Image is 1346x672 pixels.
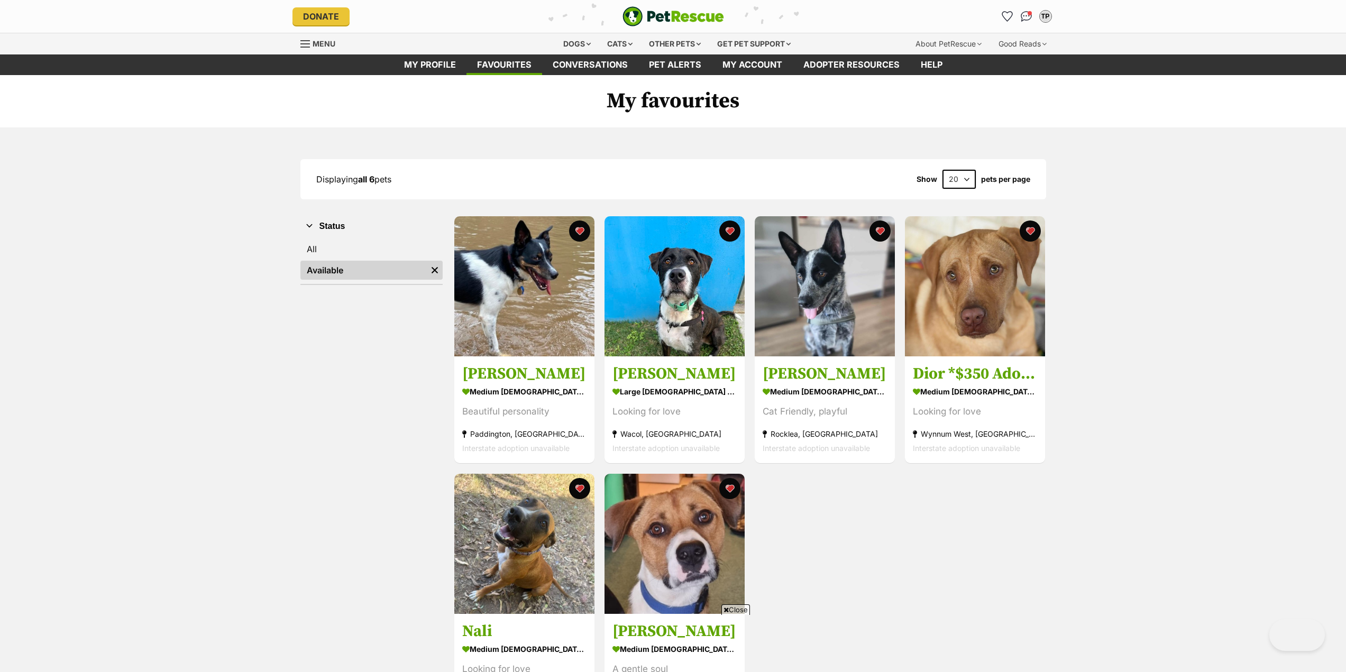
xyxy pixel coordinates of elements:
[910,54,953,75] a: Help
[300,219,443,233] button: Status
[462,384,587,400] div: medium [DEMOGRAPHIC_DATA] Dog
[999,8,1016,25] a: Favourites
[755,356,895,464] a: [PERSON_NAME] medium [DEMOGRAPHIC_DATA] Dog Cat Friendly, playful Rocklea, [GEOGRAPHIC_DATA] Inte...
[454,356,594,464] a: [PERSON_NAME] medium [DEMOGRAPHIC_DATA] Dog Beautiful personality Paddington, [GEOGRAPHIC_DATA] I...
[300,240,443,259] a: All
[612,364,737,384] h3: [PERSON_NAME]
[719,220,740,242] button: favourite
[869,220,891,242] button: favourite
[462,364,587,384] h3: [PERSON_NAME]
[612,384,737,400] div: large [DEMOGRAPHIC_DATA] Dog
[605,216,745,356] img: Ozzie
[755,216,895,356] img: Tommy
[600,33,640,54] div: Cats
[427,261,443,280] a: Remove filter
[556,33,598,54] div: Dogs
[913,405,1037,419] div: Looking for love
[1020,220,1041,242] button: favourite
[908,33,989,54] div: About PetRescue
[712,54,793,75] a: My account
[462,405,587,419] div: Beautiful personality
[462,444,570,453] span: Interstate adoption unavailable
[462,641,587,657] div: medium [DEMOGRAPHIC_DATA] Dog
[1021,11,1032,22] img: chat-41dd97257d64d25036548639549fe6c8038ab92f7586957e7f3b1b290dea8141.svg
[300,33,343,52] a: Menu
[622,6,724,26] a: PetRescue
[462,427,587,441] div: Paddington, [GEOGRAPHIC_DATA]
[313,39,335,48] span: Menu
[569,478,590,499] button: favourite
[763,384,887,400] div: medium [DEMOGRAPHIC_DATA] Dog
[999,8,1054,25] ul: Account quick links
[462,621,587,641] h3: Nali
[569,220,590,242] button: favourite
[719,478,740,499] button: favourite
[300,261,427,280] a: Available
[622,6,724,26] img: logo-e224e6f780fb5917bec1dbf3a21bbac754714ae5b6737aabdf751b685950b380.svg
[466,54,542,75] a: Favourites
[612,427,737,441] div: Wacol, [GEOGRAPHIC_DATA]
[612,405,737,419] div: Looking for love
[612,444,720,453] span: Interstate adoption unavailable
[605,356,745,464] a: [PERSON_NAME] large [DEMOGRAPHIC_DATA] Dog Looking for love Wacol, [GEOGRAPHIC_DATA] Interstate a...
[605,474,745,614] img: Jason Bourne
[917,175,937,183] span: Show
[1018,8,1035,25] a: Conversations
[1037,8,1054,25] button: My account
[763,364,887,384] h3: [PERSON_NAME]
[638,54,712,75] a: Pet alerts
[642,33,708,54] div: Other pets
[913,364,1037,384] h3: Dior *$350 Adoption Fee*
[481,619,866,667] iframe: Advertisement
[721,604,750,615] span: Close
[358,174,374,185] strong: all 6
[454,216,594,356] img: Penny
[292,7,350,25] a: Donate
[710,33,798,54] div: Get pet support
[393,54,466,75] a: My profile
[454,474,594,614] img: Nali
[913,427,1037,441] div: Wynnum West, [GEOGRAPHIC_DATA]
[793,54,910,75] a: Adopter resources
[981,175,1030,183] label: pets per page
[913,384,1037,400] div: medium [DEMOGRAPHIC_DATA] Dog
[542,54,638,75] a: conversations
[300,237,443,284] div: Status
[905,356,1045,464] a: Dior *$350 Adoption Fee* medium [DEMOGRAPHIC_DATA] Dog Looking for love Wynnum West, [GEOGRAPHIC_...
[763,405,887,419] div: Cat Friendly, playful
[1269,619,1325,651] iframe: Help Scout Beacon - Open
[763,444,870,453] span: Interstate adoption unavailable
[905,216,1045,356] img: Dior *$350 Adoption Fee*
[1040,11,1051,22] div: TP
[991,33,1054,54] div: Good Reads
[316,174,391,185] span: Displaying pets
[913,444,1020,453] span: Interstate adoption unavailable
[763,427,887,441] div: Rocklea, [GEOGRAPHIC_DATA]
